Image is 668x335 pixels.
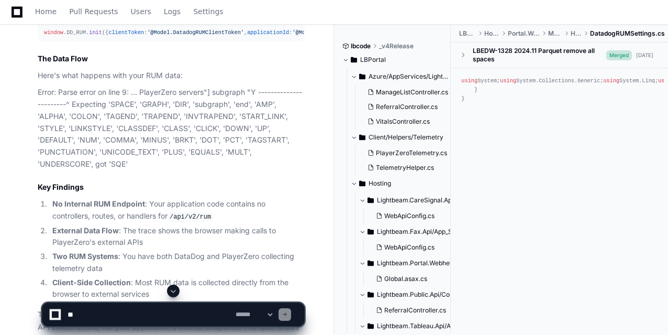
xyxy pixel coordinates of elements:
span: ReferralController.cs [376,103,438,111]
button: Hosting [351,175,451,192]
span: Client/Helpers/Telemetry [369,133,443,142]
span: lbcode [351,42,371,50]
div: [DATE] [636,51,653,59]
button: Lightbeam.Portal.Webhelp [359,255,460,272]
div: System; System.Collections.Generic; System.Linq; System.Web; { { DatadogRUMEnabled { ; ; } = ; Da... [461,77,658,103]
li: : You have both DataDog and PlayerZero collecting telemetry data [49,251,304,275]
svg: Directory [359,70,365,83]
span: DD_RUM [66,29,86,36]
svg: Directory [359,177,365,190]
span: applicationId [247,29,289,36]
svg: Directory [368,194,374,207]
h2: The Data Flow [38,53,304,64]
span: Portal.WebNew [508,29,540,38]
button: ReferralController.cs [363,100,448,114]
span: TelemetryHelper.cs [376,164,434,172]
button: Azure/AppServices/Lightbeam.Public.API/Controllers [351,68,451,85]
button: Client/Helpers/Telemetry [351,129,451,146]
span: Lightbeam.CareSignal.Api/App_Start [377,196,460,204]
span: Users [131,8,151,15]
span: PlayerZeroTelemetry.cs [376,149,447,157]
strong: No Internal RUM Endpoint [52,199,145,208]
svg: Directory [368,225,374,238]
code: /api/v2/rum [168,212,213,222]
span: Models [548,29,562,38]
span: using [461,78,477,84]
button: WebApiConfig.cs [372,209,453,223]
span: LBPortal [459,29,476,38]
span: init [89,29,102,36]
li: : The trace shows the browser making calls to PlayerZero's external APIs [49,225,304,249]
span: WebApiConfig.cs [384,212,435,220]
span: LBPortal [360,56,386,64]
strong: External Data Flow [52,226,119,235]
strong: Client-Side Collection [52,278,131,287]
button: WebApiConfig.cs [372,240,453,255]
button: Lightbeam.CareSignal.Api/App_Start [359,192,460,209]
span: Azure/AppServices/Lightbeam.Public.API/Controllers [369,72,451,81]
span: Settings [193,8,223,15]
span: window [44,29,63,36]
span: _v4Release [379,42,414,50]
span: Hosting [369,179,391,188]
span: '@Model.DatadogRUMClientToken' [147,29,244,36]
button: PlayerZeroTelemetry.cs [363,146,447,160]
span: using [603,78,619,84]
li: : Your application code contains no controllers, routes, or handlers for [49,198,304,222]
span: Lightbeam.Portal.Webhelp [377,259,455,267]
button: ManageListController.cs [363,85,448,100]
span: WebApiConfig.cs [384,243,435,252]
span: ManageListController.cs [376,88,448,96]
svg: Directory [359,131,365,144]
li: : Most RUM data is collected directly from the browser to external services [49,277,304,301]
span: Logs [164,8,181,15]
div: . . ({ : , : , : , : , : , : , : @ . , : @ . , : , : , : , : , }); [44,28,298,37]
span: Merged [606,50,632,60]
button: VitalsController.cs [363,114,448,129]
div: Error: Parse error on line 9: ... PlayerZero servers"] subgraph "Y -----------------------^ Expec... [38,87,304,170]
button: TelemetryHelper.cs [363,160,447,175]
button: LBPortal [342,51,443,68]
span: clientToken [108,29,144,36]
button: Lightbeam.Fax.Api/App_Start [359,223,460,240]
span: Global.asax.cs [384,275,427,283]
h2: Key Findings [38,182,304,192]
span: VitalsController.cs [376,117,430,126]
button: Global.asax.cs [372,272,453,286]
span: '@Model.DatadogRUMApplicationIdPortalWeb' [292,29,425,36]
span: Hosting [484,29,499,38]
svg: Directory [368,257,374,269]
span: using [500,78,516,84]
span: Home [571,29,582,38]
strong: Two RUM Systems [52,252,118,261]
div: LBEDW-1328 2024.11 Parquet remove all spaces [473,47,606,63]
span: DatadogRUMSettings.cs [590,29,665,38]
p: Here's what happens with your RUM data: [38,70,304,82]
svg: Directory [351,53,357,66]
span: Pull Requests [69,8,118,15]
span: Lightbeam.Fax.Api/App_Start [377,228,460,236]
span: Home [35,8,57,15]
